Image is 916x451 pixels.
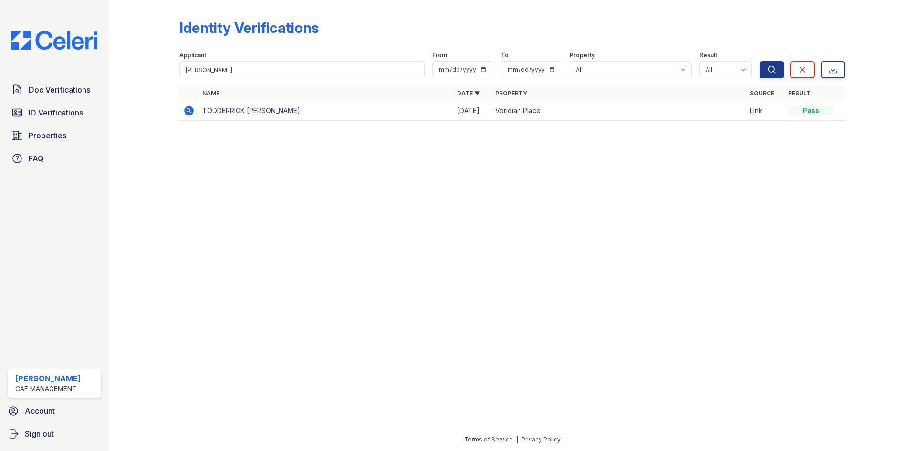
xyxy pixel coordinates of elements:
[8,126,101,145] a: Properties
[25,428,54,440] span: Sign out
[198,101,453,121] td: TODDERRICK [PERSON_NAME]
[516,436,518,443] div: |
[501,52,509,59] label: To
[4,401,105,420] a: Account
[699,52,717,59] label: Result
[788,106,834,115] div: Pass
[29,107,83,118] span: ID Verifications
[746,101,784,121] td: Link
[464,436,513,443] a: Terms of Service
[29,130,66,141] span: Properties
[8,103,101,122] a: ID Verifications
[179,52,206,59] label: Applicant
[4,424,105,443] a: Sign out
[491,101,746,121] td: Veridian Place
[750,90,774,97] a: Source
[179,61,425,78] input: Search by name or phone number
[15,373,81,384] div: [PERSON_NAME]
[29,153,44,164] span: FAQ
[457,90,480,97] a: Date ▼
[202,90,219,97] a: Name
[521,436,561,443] a: Privacy Policy
[179,19,319,36] div: Identity Verifications
[15,384,81,394] div: CAF Management
[29,84,90,95] span: Doc Verifications
[25,405,55,417] span: Account
[8,149,101,168] a: FAQ
[570,52,595,59] label: Property
[453,101,491,121] td: [DATE]
[4,31,105,50] img: CE_Logo_Blue-a8612792a0a2168367f1c8372b55b34899dd931a85d93a1a3d3e32e68fde9ad4.png
[432,52,447,59] label: From
[788,90,811,97] a: Result
[8,80,101,99] a: Doc Verifications
[495,90,527,97] a: Property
